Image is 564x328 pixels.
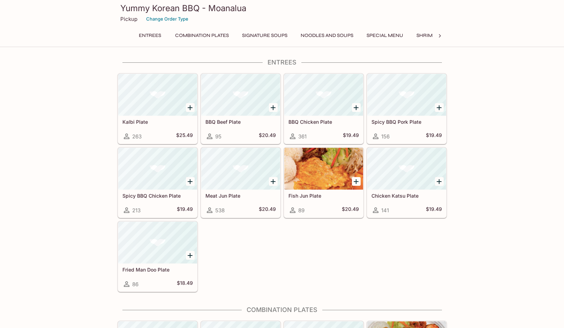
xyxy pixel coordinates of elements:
div: Fish Jun Plate [284,148,363,190]
button: Add BBQ Chicken Plate [352,103,361,112]
a: Meat Jun Plate538$20.49 [201,147,280,218]
h5: Chicken Katsu Plate [371,193,442,199]
span: 538 [215,207,225,214]
h5: Fried Man Doo Plate [122,267,193,273]
h5: Kalbi Plate [122,119,193,125]
div: BBQ Beef Plate [201,74,280,116]
a: Fried Man Doo Plate86$18.49 [118,221,197,292]
h5: $19.49 [426,132,442,140]
h5: $19.49 [177,206,193,214]
div: Chicken Katsu Plate [367,148,446,190]
a: Spicy BBQ Pork Plate156$19.49 [367,74,446,144]
h5: $18.49 [177,280,193,288]
button: Add Fish Jun Plate [352,177,361,186]
button: Signature Soups [238,31,291,40]
h5: $20.49 [259,206,276,214]
div: Meat Jun Plate [201,148,280,190]
h5: $25.49 [176,132,193,140]
div: Kalbi Plate [118,74,197,116]
button: Shrimp Combos [413,31,463,40]
span: 263 [132,133,142,140]
h5: $19.49 [426,206,442,214]
button: Special Menu [363,31,407,40]
h5: $20.49 [342,206,359,214]
a: Chicken Katsu Plate141$19.49 [367,147,446,218]
span: 361 [298,133,307,140]
h5: Spicy BBQ Chicken Plate [122,193,193,199]
a: Spicy BBQ Chicken Plate213$19.49 [118,147,197,218]
h5: Fish Jun Plate [288,193,359,199]
a: Kalbi Plate263$25.49 [118,74,197,144]
h3: Yummy Korean BBQ - Moanalua [120,3,444,14]
button: Entrees [134,31,166,40]
h5: $20.49 [259,132,276,140]
button: Add Spicy BBQ Pork Plate [435,103,444,112]
a: BBQ Beef Plate95$20.49 [201,74,280,144]
button: Add Fried Man Doo Plate [186,251,195,260]
button: Add BBQ Beef Plate [269,103,278,112]
span: 156 [381,133,390,140]
span: 95 [215,133,221,140]
div: Spicy BBQ Chicken Plate [118,148,197,190]
h5: $19.49 [343,132,359,140]
div: Fried Man Doo Plate [118,222,197,264]
a: BBQ Chicken Plate361$19.49 [284,74,363,144]
h4: Entrees [118,59,447,66]
div: BBQ Chicken Plate [284,74,363,116]
span: 141 [381,207,389,214]
button: Combination Plates [171,31,233,40]
p: Pickup [120,16,137,22]
h4: Combination Plates [118,306,447,314]
h5: BBQ Chicken Plate [288,119,359,125]
span: 213 [132,207,141,214]
button: Change Order Type [143,14,191,24]
button: Add Kalbi Plate [186,103,195,112]
span: 89 [298,207,304,214]
span: 86 [132,281,138,288]
h5: Spicy BBQ Pork Plate [371,119,442,125]
a: Fish Jun Plate89$20.49 [284,147,363,218]
button: Noodles and Soups [297,31,357,40]
button: Add Chicken Katsu Plate [435,177,444,186]
h5: BBQ Beef Plate [205,119,276,125]
button: Add Spicy BBQ Chicken Plate [186,177,195,186]
div: Spicy BBQ Pork Plate [367,74,446,116]
button: Add Meat Jun Plate [269,177,278,186]
h5: Meat Jun Plate [205,193,276,199]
